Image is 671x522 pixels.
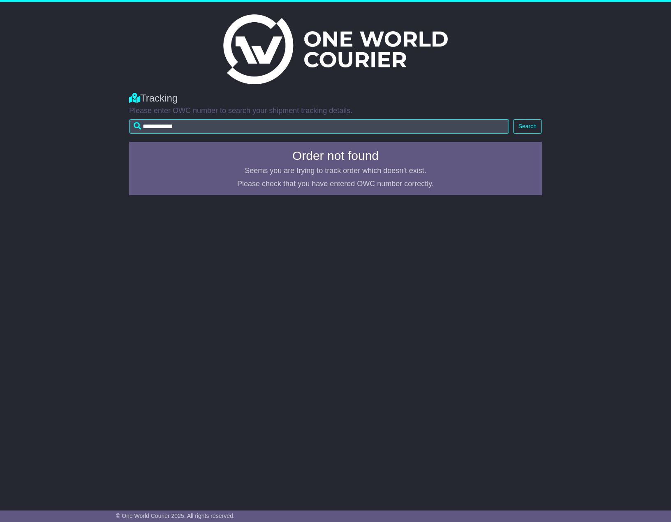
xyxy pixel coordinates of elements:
[513,119,542,134] button: Search
[134,180,537,189] p: Please check that you have entered OWC number correctly.
[223,14,448,84] img: Light
[134,166,537,176] p: Seems you are trying to track order which doesn't exist.
[116,513,235,519] span: © One World Courier 2025. All rights reserved.
[134,149,537,162] h4: Order not found
[129,106,542,115] p: Please enter OWC number to search your shipment tracking details.
[129,92,542,104] div: Tracking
